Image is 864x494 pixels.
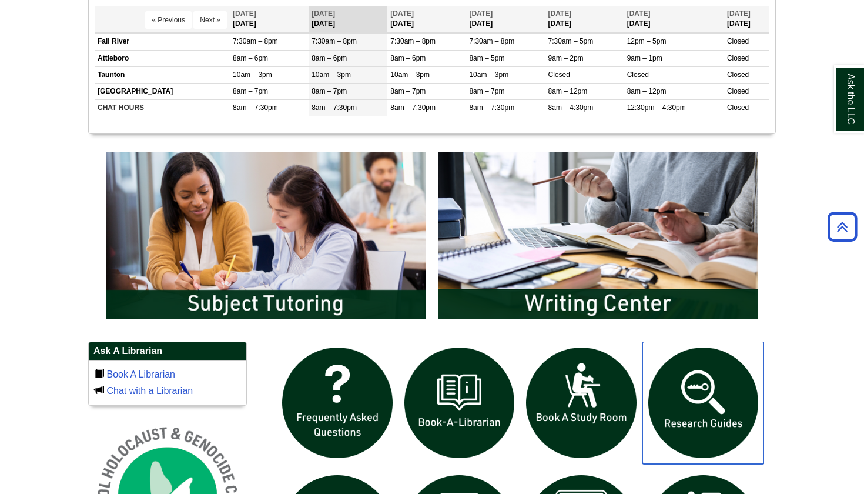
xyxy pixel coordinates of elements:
button: Next » [193,11,227,29]
td: CHAT HOURS [95,99,230,116]
span: 10am – 3pm [469,71,508,79]
span: 8am – 7:30pm [233,104,278,112]
span: 10am – 3pm [390,71,430,79]
span: 8am – 7:30pm [312,104,357,112]
th: [DATE] [309,6,387,32]
span: 8am – 12pm [627,87,667,95]
span: 10am – 3pm [233,71,272,79]
img: Writing Center Information [432,146,764,325]
span: 8am – 12pm [548,87,588,95]
span: 8am – 7:30pm [469,104,514,112]
span: 9am – 1pm [627,54,662,62]
img: Book a Librarian icon links to book a librarian web page [398,342,521,464]
span: 12:30pm – 4:30pm [627,104,686,112]
span: 12pm – 5pm [627,37,667,45]
span: [DATE] [312,9,335,18]
span: [DATE] [727,9,751,18]
img: Subject Tutoring Information [100,146,432,325]
span: Closed [727,87,749,95]
span: 7:30am – 8pm [469,37,514,45]
th: [DATE] [230,6,309,32]
span: Closed [727,104,749,112]
th: [DATE] [724,6,769,32]
img: Research Guides icon links to research guides web page [642,342,765,464]
th: [DATE] [624,6,724,32]
div: slideshow [100,146,764,330]
span: 8am – 7pm [312,87,347,95]
button: « Previous [145,11,192,29]
span: [DATE] [233,9,256,18]
span: 8am – 6pm [390,54,426,62]
a: Book A Librarian [106,369,175,379]
img: frequently asked questions [276,342,398,464]
span: 8am – 7pm [390,87,426,95]
span: 9am – 2pm [548,54,584,62]
span: 8am – 7pm [469,87,504,95]
span: Closed [727,37,749,45]
span: 7:30am – 8pm [390,37,436,45]
th: [DATE] [387,6,466,32]
span: 8am – 4:30pm [548,104,594,112]
td: [GEOGRAPHIC_DATA] [95,83,230,99]
span: 8am – 6pm [233,54,268,62]
span: 7:30am – 8pm [233,37,278,45]
td: Attleboro [95,50,230,66]
a: Chat with a Librarian [106,386,193,396]
span: Closed [727,54,749,62]
span: [DATE] [627,9,651,18]
span: 7:30am – 5pm [548,37,594,45]
a: Back to Top [823,219,861,235]
span: [DATE] [469,9,493,18]
span: Closed [627,71,649,79]
td: Fall River [95,34,230,50]
span: 8am – 6pm [312,54,347,62]
span: 8am – 7pm [233,87,268,95]
th: [DATE] [545,6,624,32]
h2: Ask A Librarian [89,342,246,361]
span: [DATE] [548,9,572,18]
span: 8am – 5pm [469,54,504,62]
span: 10am – 3pm [312,71,351,79]
span: 7:30am – 8pm [312,37,357,45]
th: [DATE] [466,6,545,32]
span: Closed [548,71,570,79]
span: Closed [727,71,749,79]
span: [DATE] [390,9,414,18]
img: book a study room icon links to book a study room web page [520,342,642,464]
span: 8am – 7:30pm [390,104,436,112]
td: Taunton [95,66,230,83]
